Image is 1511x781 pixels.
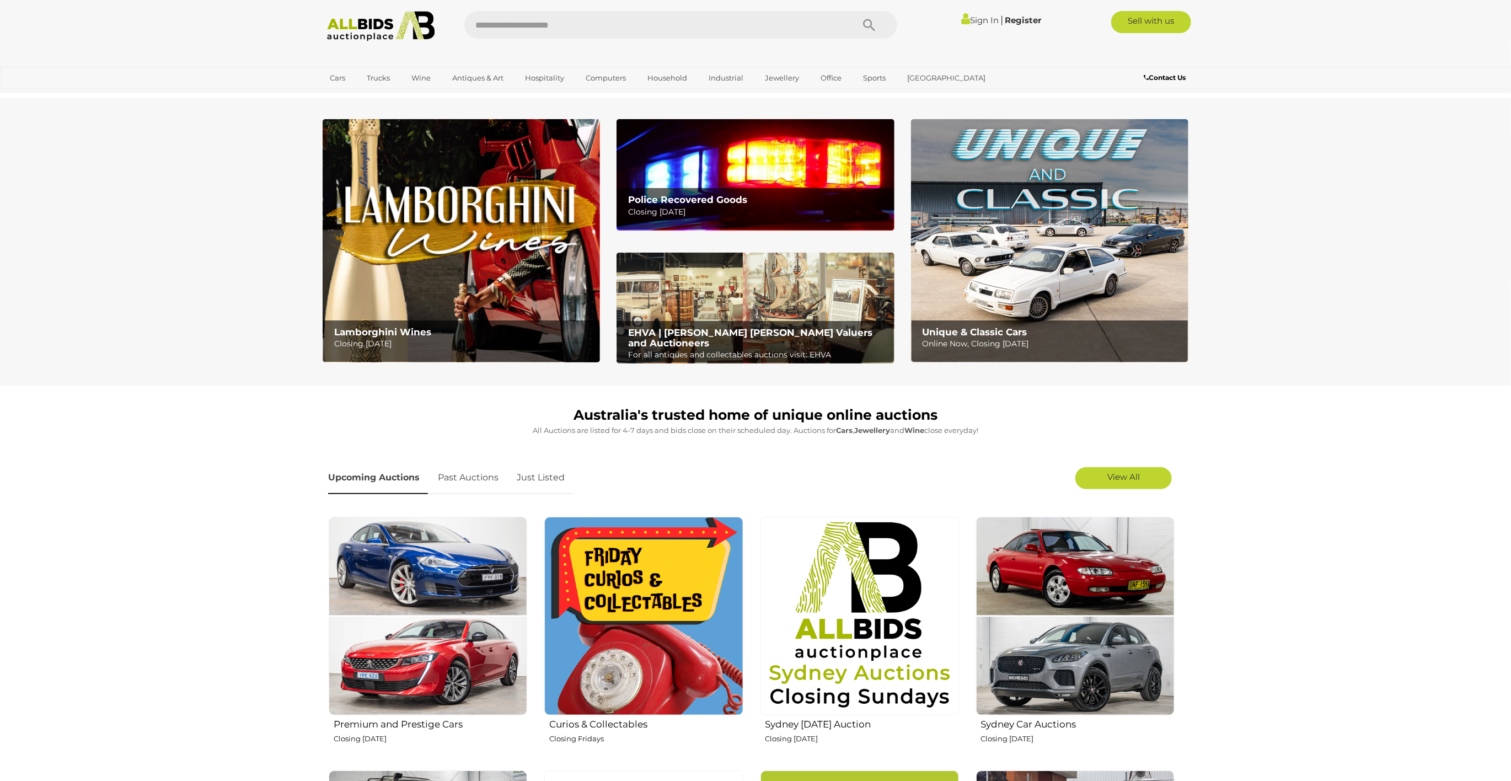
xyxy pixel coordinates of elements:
[323,69,352,87] a: Cars
[328,408,1183,423] h1: Australia's trusted home of unique online auctions
[518,69,571,87] a: Hospitality
[544,517,743,715] img: Curios & Collectables
[923,337,1182,351] p: Online Now, Closing [DATE]
[900,69,993,87] a: [GEOGRAPHIC_DATA]
[628,194,747,205] b: Police Recovered Goods
[578,69,633,87] a: Computers
[329,517,527,715] img: Premium and Prestige Cars
[1144,72,1188,84] a: Contact Us
[321,11,441,41] img: Allbids.com.au
[758,69,806,87] a: Jewellery
[328,424,1183,437] p: All Auctions are listed for 4-7 days and bids close on their scheduled day. Auctions for , and cl...
[617,253,894,364] a: EHVA | Evans Hastings Valuers and Auctioneers EHVA | [PERSON_NAME] [PERSON_NAME] Valuers and Auct...
[1005,15,1041,25] a: Register
[904,426,924,435] strong: Wine
[430,462,507,494] a: Past Auctions
[323,119,600,362] img: Lamborghini Wines
[981,716,1175,730] h2: Sydney Car Auctions
[981,732,1175,745] p: Closing [DATE]
[765,732,959,745] p: Closing [DATE]
[976,516,1175,762] a: Sydney Car Auctions Closing [DATE]
[628,205,888,219] p: Closing [DATE]
[617,119,894,230] a: Police Recovered Goods Police Recovered Goods Closing [DATE]
[1144,73,1186,82] b: Contact Us
[842,11,897,39] button: Search
[628,327,872,349] b: EHVA | [PERSON_NAME] [PERSON_NAME] Valuers and Auctioneers
[508,462,573,494] a: Just Listed
[1000,14,1003,26] span: |
[911,119,1188,362] img: Unique & Classic Cars
[360,69,397,87] a: Trucks
[976,517,1175,715] img: Sydney Car Auctions
[1075,467,1172,489] a: View All
[760,517,959,715] img: Sydney Sunday Auction
[701,69,751,87] a: Industrial
[836,426,853,435] strong: Cars
[923,327,1027,338] b: Unique & Classic Cars
[334,732,527,745] p: Closing [DATE]
[549,716,743,730] h2: Curios & Collectables
[334,327,431,338] b: Lamborghini Wines
[1107,472,1140,482] span: View All
[813,69,849,87] a: Office
[617,253,894,364] img: EHVA | Evans Hastings Valuers and Auctioneers
[854,426,890,435] strong: Jewellery
[445,69,511,87] a: Antiques & Art
[549,732,743,745] p: Closing Fridays
[911,119,1188,362] a: Unique & Classic Cars Unique & Classic Cars Online Now, Closing [DATE]
[1111,11,1191,33] a: Sell with us
[334,337,594,351] p: Closing [DATE]
[961,15,999,25] a: Sign In
[328,516,527,762] a: Premium and Prestige Cars Closing [DATE]
[765,716,959,730] h2: Sydney [DATE] Auction
[323,119,600,362] a: Lamborghini Wines Lamborghini Wines Closing [DATE]
[404,69,438,87] a: Wine
[328,462,428,494] a: Upcoming Auctions
[617,119,894,230] img: Police Recovered Goods
[856,69,893,87] a: Sports
[628,348,888,362] p: For all antiques and collectables auctions visit: EHVA
[760,516,959,762] a: Sydney [DATE] Auction Closing [DATE]
[640,69,694,87] a: Household
[334,716,527,730] h2: Premium and Prestige Cars
[544,516,743,762] a: Curios & Collectables Closing Fridays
